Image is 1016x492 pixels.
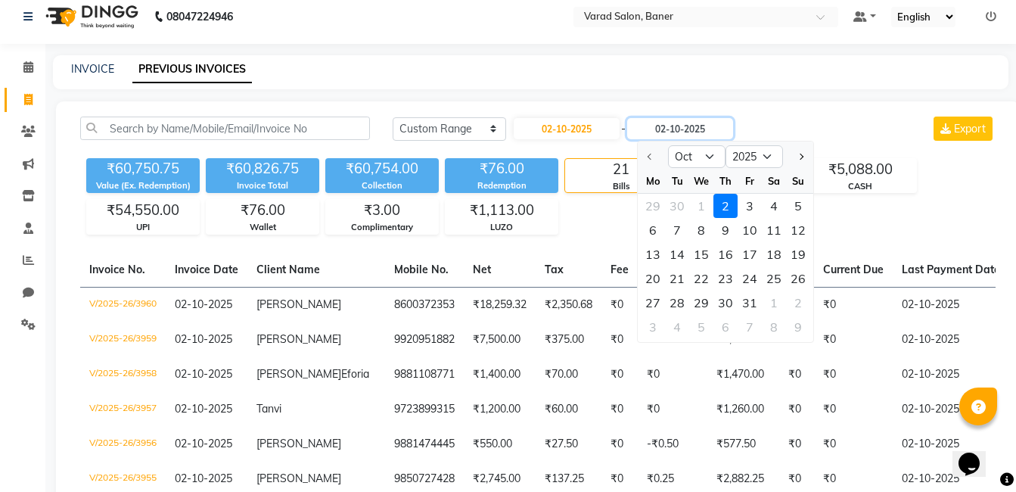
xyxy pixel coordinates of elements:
[641,242,665,266] div: 13
[80,117,370,140] input: Search by Name/Mobile/Email/Invoice No
[601,427,638,462] td: ₹0
[738,242,762,266] div: Friday, October 17, 2025
[713,291,738,315] div: 30
[206,158,319,179] div: ₹60,826.75
[536,287,601,322] td: ₹2,350.68
[641,218,665,242] div: 6
[902,263,1000,276] span: Last Payment Date
[641,218,665,242] div: Monday, October 6, 2025
[385,427,464,462] td: 9881474445
[665,242,689,266] div: 14
[786,218,810,242] div: Sunday, October 12, 2025
[738,266,762,291] div: Friday, October 24, 2025
[814,427,893,462] td: ₹0
[665,291,689,315] div: 28
[713,194,738,218] div: Thursday, October 2, 2025
[713,218,738,242] div: Thursday, October 9, 2025
[689,218,713,242] div: Wednesday, October 8, 2025
[89,263,145,276] span: Invoice No.
[445,179,558,192] div: Redemption
[823,263,884,276] span: Current Due
[80,357,166,392] td: V/2025-26/3958
[207,221,318,234] div: Wallet
[738,242,762,266] div: 17
[446,200,558,221] div: ₹1,113.00
[893,287,1009,322] td: 02-10-2025
[565,180,677,193] div: Bills
[464,322,536,357] td: ₹7,500.00
[132,56,252,83] a: PREVIOUS INVOICES
[256,402,281,416] span: Tanvi
[536,357,601,392] td: ₹70.00
[545,263,564,276] span: Tax
[86,179,200,192] div: Value (Ex. Redemption)
[713,218,738,242] div: 9
[713,242,738,266] div: Thursday, October 16, 2025
[762,242,786,266] div: Saturday, October 18, 2025
[473,263,491,276] span: Net
[713,315,738,339] div: Thursday, November 6, 2025
[565,159,677,180] div: 21
[814,322,893,357] td: ₹0
[665,169,689,193] div: Tu
[713,194,738,218] div: 2
[641,242,665,266] div: Monday, October 13, 2025
[762,194,786,218] div: 4
[256,263,320,276] span: Client Name
[80,427,166,462] td: V/2025-26/3956
[779,427,814,462] td: ₹0
[786,315,810,339] div: Sunday, November 9, 2025
[713,315,738,339] div: 6
[954,122,986,135] span: Export
[689,242,713,266] div: 15
[206,179,319,192] div: Invoice Total
[713,291,738,315] div: Thursday, October 30, 2025
[794,145,807,169] button: Next month
[786,291,810,315] div: Sunday, November 2, 2025
[952,431,1001,477] iframe: chat widget
[385,392,464,427] td: 9723899315
[738,218,762,242] div: Friday, October 10, 2025
[689,266,713,291] div: Wednesday, October 22, 2025
[689,218,713,242] div: 8
[738,218,762,242] div: 10
[641,291,665,315] div: Monday, October 27, 2025
[601,357,638,392] td: ₹0
[762,266,786,291] div: Saturday, October 25, 2025
[175,297,232,311] span: 02-10-2025
[786,291,810,315] div: 2
[707,357,779,392] td: ₹1,470.00
[762,218,786,242] div: Saturday, October 11, 2025
[86,158,200,179] div: ₹60,750.75
[80,287,166,322] td: V/2025-26/3960
[385,357,464,392] td: 9881108771
[689,315,713,339] div: 5
[464,287,536,322] td: ₹18,259.32
[814,357,893,392] td: ₹0
[893,322,1009,357] td: 02-10-2025
[207,200,318,221] div: ₹76.00
[689,169,713,193] div: We
[786,242,810,266] div: Sunday, October 19, 2025
[738,291,762,315] div: Friday, October 31, 2025
[762,291,786,315] div: Saturday, November 1, 2025
[668,145,725,168] select: Select month
[71,62,114,76] a: INVOICE
[689,242,713,266] div: Wednesday, October 15, 2025
[621,121,626,137] span: -
[87,200,199,221] div: ₹54,550.00
[175,472,232,485] span: 02-10-2025
[786,266,810,291] div: Sunday, October 26, 2025
[804,159,916,180] div: ₹5,088.00
[175,402,232,416] span: 02-10-2025
[786,266,810,291] div: 26
[175,263,238,276] span: Invoice Date
[341,367,369,381] span: Eforia
[611,263,629,276] span: Fee
[446,221,558,234] div: LUZO
[762,218,786,242] div: 11
[762,242,786,266] div: 18
[804,180,916,193] div: CASH
[689,315,713,339] div: Wednesday, November 5, 2025
[638,357,707,392] td: ₹0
